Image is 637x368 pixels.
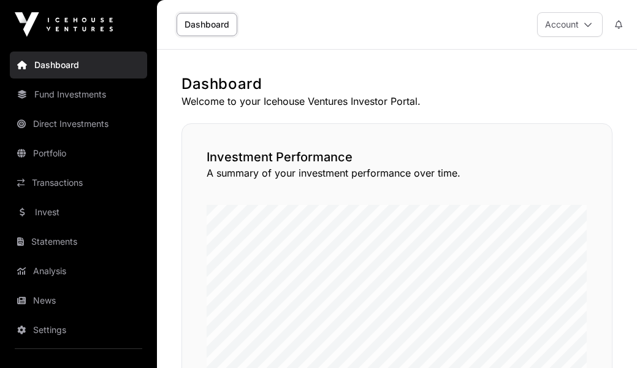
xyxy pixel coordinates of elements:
a: Direct Investments [10,110,147,137]
img: Icehouse Ventures Logo [15,12,113,37]
a: Settings [10,316,147,343]
a: Statements [10,228,147,255]
a: News [10,287,147,314]
a: Dashboard [177,13,237,36]
p: A summary of your investment performance over time. [207,166,587,180]
a: Portfolio [10,140,147,167]
h1: Dashboard [181,74,612,94]
a: Invest [10,199,147,226]
a: Fund Investments [10,81,147,108]
button: Account [537,12,603,37]
h2: Investment Performance [207,148,587,166]
a: Transactions [10,169,147,196]
a: Analysis [10,258,147,285]
p: Welcome to your Icehouse Ventures Investor Portal. [181,94,612,109]
a: Dashboard [10,52,147,79]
